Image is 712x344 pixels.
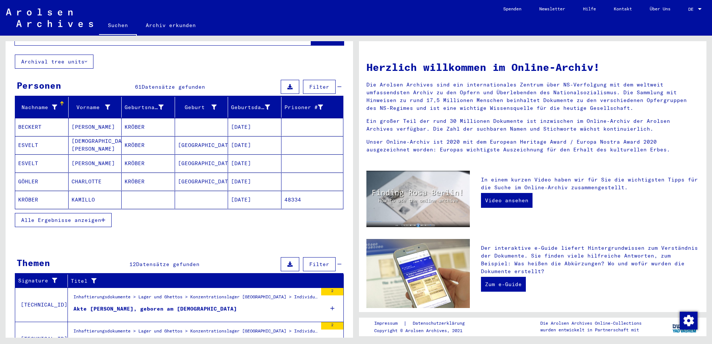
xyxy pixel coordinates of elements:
[540,320,642,327] p: Die Arolsen Archives Online-Collections
[21,217,101,223] span: Alle Ergebnisse anzeigen
[17,79,61,92] div: Personen
[284,104,323,111] div: Prisoner #
[231,104,270,111] div: Geburtsdatum
[303,80,336,94] button: Filter
[69,154,122,172] mat-cell: [PERSON_NAME]
[137,16,205,34] a: Archiv erkunden
[366,117,699,133] p: Ein großer Teil der rund 30 Millionen Dokumente ist inzwischen im Online-Archiv der Arolsen Archi...
[374,320,403,327] a: Impressum
[73,328,317,338] div: Inhaftierungsdokumente > Lager und Ghettos > Konzentrationslager [GEOGRAPHIC_DATA] > Individuelle...
[309,83,329,90] span: Filter
[122,154,175,172] mat-cell: KRÖBER
[321,288,343,295] div: 2
[18,277,58,285] div: Signature
[15,136,69,154] mat-cell: ESVELT
[72,104,111,111] div: Vorname
[366,171,470,227] img: video.jpg
[228,97,281,118] mat-header-cell: Geburtsdatum
[175,154,228,172] mat-cell: [GEOGRAPHIC_DATA]
[69,173,122,190] mat-cell: CHARLOTTE
[71,275,334,287] div: Titel
[73,305,237,313] div: Akte [PERSON_NAME], geboren am [DEMOGRAPHIC_DATA]
[303,257,336,271] button: Filter
[281,97,343,118] mat-header-cell: Prisoner #
[125,101,175,113] div: Geburtsname
[366,138,699,154] p: Unser Online-Archiv ist 2020 mit dem European Heritage Award / Europa Nostra Award 2020 ausgezeic...
[15,288,68,322] td: [TECHNICAL_ID]
[228,154,281,172] mat-cell: [DATE]
[366,81,699,112] p: Die Arolsen Archives sind ein internationales Zentrum über NS-Verfolgung mit dem weltweit umfasse...
[122,118,175,136] mat-cell: KRÖBER
[15,97,69,118] mat-header-cell: Nachname
[407,320,474,327] a: Datenschutzerklärung
[99,16,137,36] a: Suchen
[15,213,112,227] button: Alle Ergebnisse anzeigen
[15,118,69,136] mat-cell: BECKERT
[135,83,142,90] span: 61
[175,136,228,154] mat-cell: [GEOGRAPHIC_DATA]
[481,244,699,275] p: Der interaktive e-Guide liefert Hintergrundwissen zum Verständnis der Dokumente. Sie finden viele...
[69,191,122,209] mat-cell: KAMILLO
[688,7,696,12] span: DE
[178,104,217,111] div: Geburt‏
[228,191,281,209] mat-cell: [DATE]
[122,136,175,154] mat-cell: KRÖBER
[136,261,200,268] span: Datensätze gefunden
[231,101,281,113] div: Geburtsdatum
[15,55,93,69] button: Archival tree units
[73,294,317,304] div: Inhaftierungsdokumente > Lager und Ghettos > Konzentrationslager [GEOGRAPHIC_DATA] > Individuelle...
[366,59,699,75] h1: Herzlich willkommen im Online-Archiv!
[281,191,343,209] mat-cell: 48334
[321,322,343,330] div: 2
[679,311,697,329] div: Zustimmung ändern
[374,320,474,327] div: |
[69,136,122,154] mat-cell: [DEMOGRAPHIC_DATA][PERSON_NAME]
[175,97,228,118] mat-header-cell: Geburt‏
[284,101,334,113] div: Prisoner #
[228,136,281,154] mat-cell: [DATE]
[374,327,474,334] p: Copyright © Arolsen Archives, 2021
[71,277,325,285] div: Titel
[15,154,69,172] mat-cell: ESVELT
[69,118,122,136] mat-cell: [PERSON_NAME]
[122,97,175,118] mat-header-cell: Geburtsname
[680,312,698,330] img: Zustimmung ändern
[15,173,69,190] mat-cell: GÖHLER
[228,118,281,136] mat-cell: [DATE]
[481,176,699,191] p: In einem kurzen Video haben wir für Sie die wichtigsten Tipps für die Suche im Online-Archiv zusa...
[18,101,68,113] div: Nachname
[17,256,50,269] div: Themen
[366,239,470,308] img: eguide.jpg
[69,97,122,118] mat-header-cell: Vorname
[6,9,93,27] img: Arolsen_neg.svg
[228,173,281,190] mat-cell: [DATE]
[18,275,67,287] div: Signature
[175,173,228,190] mat-cell: [GEOGRAPHIC_DATA]
[309,261,329,268] span: Filter
[540,327,642,333] p: wurden entwickelt in Partnerschaft mit
[481,277,526,292] a: Zum e-Guide
[18,104,57,111] div: Nachname
[15,191,69,209] mat-cell: KRÖBER
[178,101,228,113] div: Geburt‏
[129,261,136,268] span: 12
[142,83,205,90] span: Datensätze gefunden
[72,101,122,113] div: Vorname
[481,193,533,208] a: Video ansehen
[122,173,175,190] mat-cell: KRÖBER
[125,104,164,111] div: Geburtsname
[671,317,699,336] img: yv_logo.png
